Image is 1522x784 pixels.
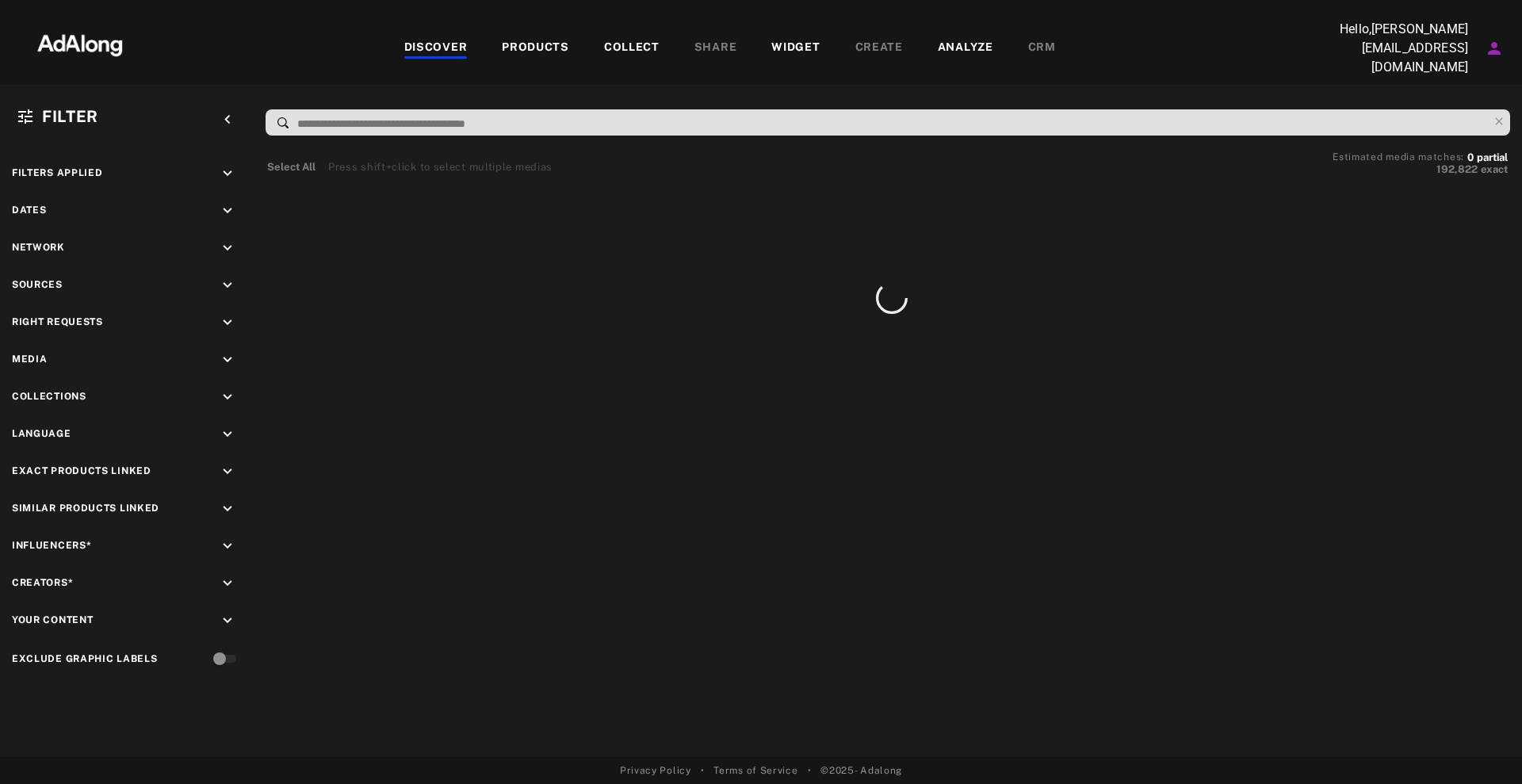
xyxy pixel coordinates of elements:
span: Dates [12,205,47,216]
div: Exclude Graphic Labels [12,652,157,666]
div: CRM [1028,39,1056,58]
i: keyboard_arrow_down [219,426,236,443]
div: WIDGET [771,39,820,58]
span: Estimated media matches: [1333,151,1464,163]
span: © 2025 - Adalong [820,763,902,778]
span: Right Requests [12,316,103,327]
i: keyboard_arrow_down [219,277,236,294]
span: Media [12,354,48,365]
button: 0partial [1467,154,1508,162]
i: keyboard_arrow_down [219,500,236,518]
span: 0 [1467,151,1474,163]
i: keyboard_arrow_down [219,202,236,220]
i: keyboard_arrow_down [219,165,236,182]
i: keyboard_arrow_down [219,612,236,629]
span: • [701,763,705,778]
span: Collections [12,391,86,402]
i: keyboard_arrow_down [219,537,236,555]
span: Filter [42,107,98,126]
button: Select All [267,159,315,175]
i: keyboard_arrow_down [219,575,236,592]
span: Sources [12,279,63,290]
button: 192,822exact [1333,162,1508,178]
img: 63233d7d88ed69de3c212112c67096b6.png [10,20,150,67]
i: keyboard_arrow_down [219,463,236,480]
i: keyboard_arrow_left [219,111,236,128]
a: Terms of Service [713,763,797,778]
i: keyboard_arrow_down [219,351,236,369]
div: Press shift+click to select multiple medias [328,159,553,175]
div: COLLECT [604,39,660,58]
i: keyboard_arrow_down [219,239,236,257]
span: Creators* [12,577,73,588]
div: DISCOVER [404,39,468,58]
div: ANALYZE [938,39,993,58]
a: Privacy Policy [620,763,691,778]
span: • [808,763,812,778]
span: Influencers* [12,540,91,551]
span: Language [12,428,71,439]
div: CREATE [855,39,903,58]
div: SHARE [694,39,737,58]
p: Hello, [PERSON_NAME][EMAIL_ADDRESS][DOMAIN_NAME] [1310,20,1468,77]
i: keyboard_arrow_down [219,388,236,406]
i: keyboard_arrow_down [219,314,236,331]
span: 192,822 [1436,163,1478,175]
span: Network [12,242,65,253]
div: PRODUCTS [502,39,569,58]
button: Account settings [1481,35,1508,62]
span: Filters applied [12,167,103,178]
span: Your Content [12,614,93,625]
span: Exact Products Linked [12,465,151,476]
span: Similar Products Linked [12,503,159,514]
